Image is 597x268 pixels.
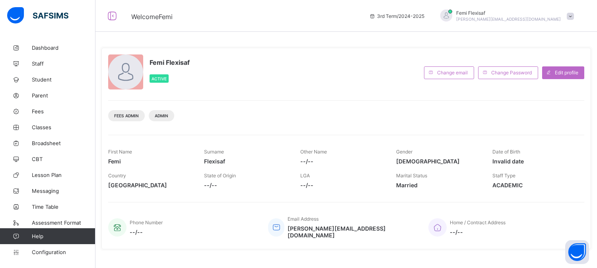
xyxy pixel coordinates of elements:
span: Change Password [491,70,532,76]
span: Date of Birth [492,149,520,155]
button: Open asap [565,240,589,264]
span: Active [152,76,167,81]
span: CBT [32,156,95,162]
span: Femi Flexisaf [456,10,561,16]
span: --/-- [300,158,384,165]
span: --/-- [450,229,506,235]
span: Welcome Femi [131,13,173,21]
img: safsims [7,7,68,24]
span: First Name [108,149,132,155]
span: Assessment Format [32,219,95,226]
span: Parent [32,92,95,99]
span: Time Table [32,204,95,210]
span: Dashboard [32,45,95,51]
span: Country [108,173,126,179]
span: Change email [437,70,468,76]
span: Phone Number [130,219,163,225]
span: Marital Status [396,173,427,179]
span: [GEOGRAPHIC_DATA] [108,182,192,188]
span: Student [32,76,95,83]
span: session/term information [369,13,424,19]
span: Married [396,182,480,188]
span: Surname [204,149,224,155]
span: ACADEMIC [492,182,576,188]
span: Fees Admin [114,113,139,118]
span: Admin [155,113,168,118]
span: Messaging [32,188,95,194]
span: State of Origin [204,173,236,179]
div: FemiFlexisaf [432,10,578,23]
span: Gender [396,149,412,155]
span: [DEMOGRAPHIC_DATA] [396,158,480,165]
span: --/-- [130,229,163,235]
span: LGA [300,173,310,179]
span: Lesson Plan [32,172,95,178]
span: Invalid date [492,158,576,165]
span: Fees [32,108,95,115]
span: --/-- [300,182,384,188]
span: Home / Contract Address [450,219,506,225]
span: Femi Flexisaf [150,58,190,66]
span: Broadsheet [32,140,95,146]
span: Other Name [300,149,327,155]
span: Staff Type [492,173,515,179]
span: Help [32,233,95,239]
span: Configuration [32,249,95,255]
span: Staff [32,60,95,67]
span: Flexisaf [204,158,288,165]
span: Edit profile [555,70,578,76]
span: --/-- [204,182,288,188]
span: [PERSON_NAME][EMAIL_ADDRESS][DOMAIN_NAME] [456,17,561,21]
span: Classes [32,124,95,130]
span: [PERSON_NAME][EMAIL_ADDRESS][DOMAIN_NAME] [288,225,416,239]
span: Femi [108,158,192,165]
span: Email Address [288,216,319,222]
